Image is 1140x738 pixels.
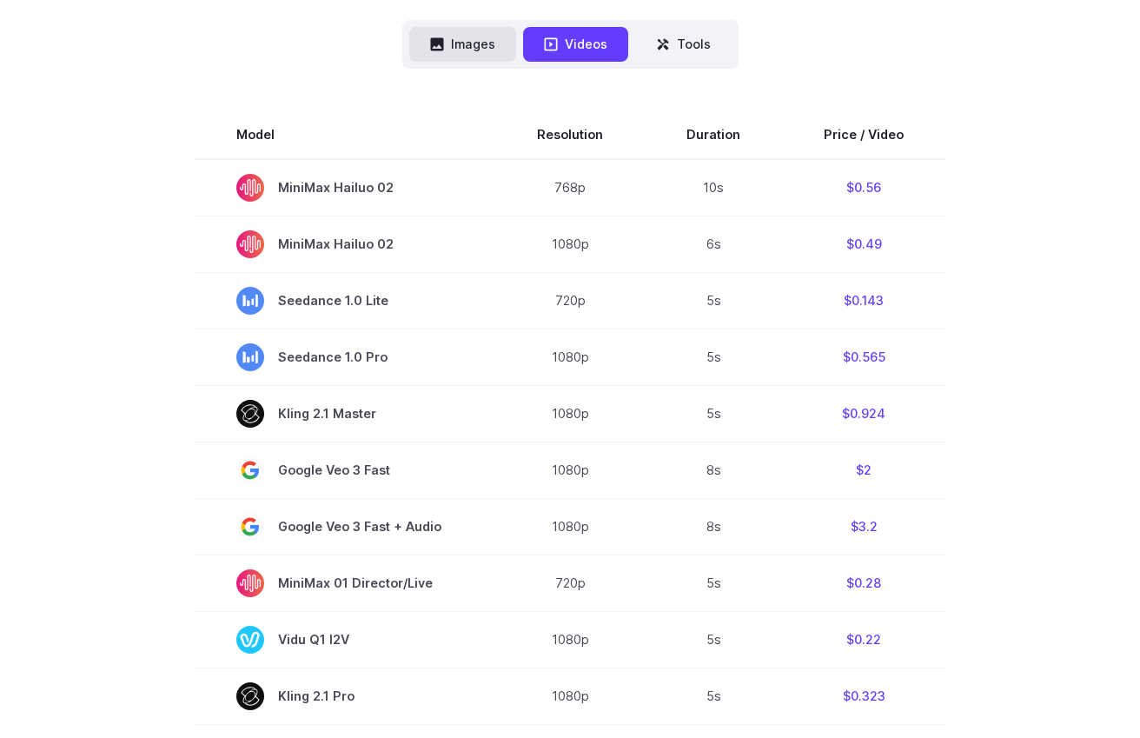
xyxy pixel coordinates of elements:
span: Vidu Q1 I2V [236,626,454,654]
td: 10s [645,159,782,216]
td: $0.323 [782,668,945,724]
th: Price / Video [782,110,945,159]
td: $0.565 [782,329,945,385]
th: Duration [645,110,782,159]
span: Kling 2.1 Master [236,400,454,428]
td: 1080p [495,385,645,442]
span: Seedance 1.0 Lite [236,287,454,315]
span: MiniMax Hailuo 02 [236,174,454,202]
td: 1080p [495,329,645,385]
td: 5s [645,385,782,442]
span: Seedance 1.0 Pro [236,343,454,371]
td: 8s [645,442,782,498]
td: $0.143 [782,272,945,329]
span: MiniMax Hailuo 02 [236,230,454,258]
td: 720p [495,272,645,329]
th: Model [195,110,495,159]
th: Resolution [495,110,645,159]
span: Google Veo 3 Fast [236,456,454,484]
td: $3.2 [782,498,945,555]
button: Images [409,27,516,61]
td: 1080p [495,442,645,498]
td: 1080p [495,611,645,668]
td: 5s [645,272,782,329]
td: 1080p [495,498,645,555]
span: Kling 2.1 Pro [236,682,454,710]
td: $0.56 [782,159,945,216]
td: 5s [645,668,782,724]
td: 1080p [495,216,645,272]
button: Tools [635,27,732,61]
td: $2 [782,442,945,498]
td: 768p [495,159,645,216]
td: $0.49 [782,216,945,272]
td: 5s [645,555,782,611]
td: 5s [645,329,782,385]
span: Google Veo 3 Fast + Audio [236,513,454,541]
td: 5s [645,611,782,668]
td: 1080p [495,668,645,724]
td: 8s [645,498,782,555]
td: $0.22 [782,611,945,668]
span: MiniMax 01 Director/Live [236,569,454,597]
td: 6s [645,216,782,272]
td: $0.924 [782,385,945,442]
button: Videos [523,27,628,61]
td: 720p [495,555,645,611]
td: $0.28 [782,555,945,611]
